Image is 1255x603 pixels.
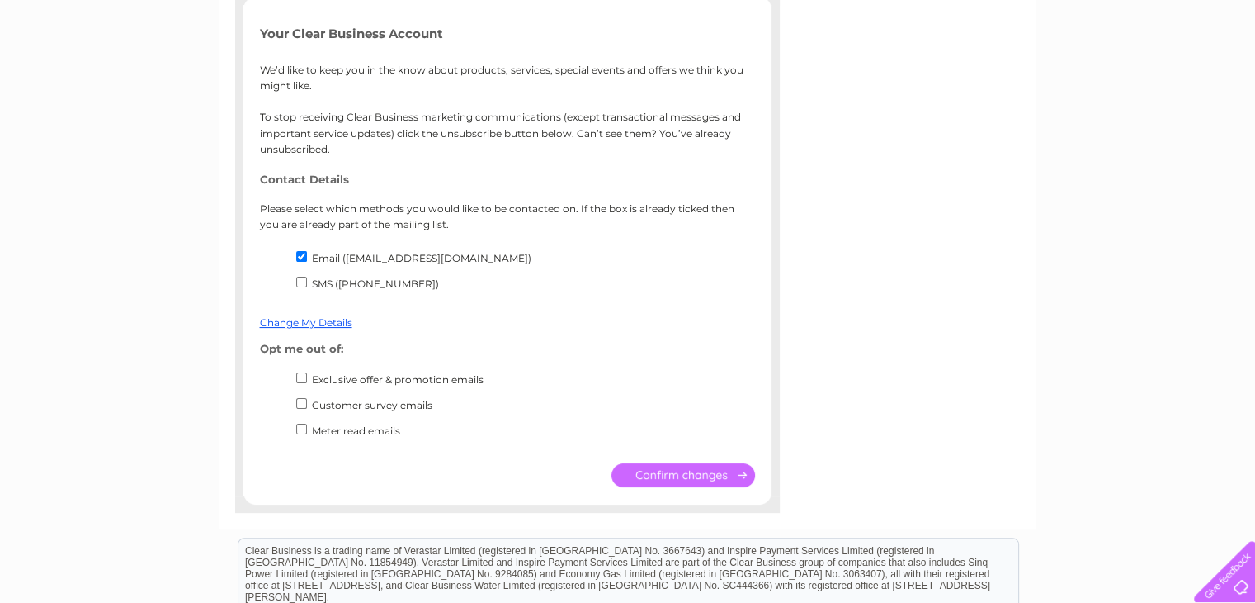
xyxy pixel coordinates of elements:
[260,316,352,329] a: Change My Details
[260,343,755,355] h4: Opt me out of:
[312,425,400,437] label: Meter read emails
[260,173,755,186] h4: Contact Details
[238,9,1018,80] div: Clear Business is a trading name of Verastar Limited (registered in [GEOGRAPHIC_DATA] No. 3667643...
[260,26,755,40] h5: Your Clear Business Account
[312,252,531,264] label: Email ([EMAIL_ADDRESS][DOMAIN_NAME])
[44,43,128,93] img: logo.png
[260,62,755,157] p: We’d like to keep you in the know about products, services, special events and offers we think yo...
[1006,70,1042,83] a: Energy
[312,373,484,386] label: Exclusive offer & promotion emails
[1201,70,1239,83] a: Log out
[312,278,439,290] label: SMS ([PHONE_NUMBER])
[1111,70,1135,83] a: Blog
[944,8,1058,29] a: 0333 014 3131
[965,70,996,83] a: Water
[1052,70,1102,83] a: Telecoms
[312,399,432,411] label: Customer survey emails
[611,463,755,487] input: Submit
[260,201,755,232] p: Please select which methods you would like to be contacted on. If the box is already ticked then ...
[1145,70,1186,83] a: Contact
